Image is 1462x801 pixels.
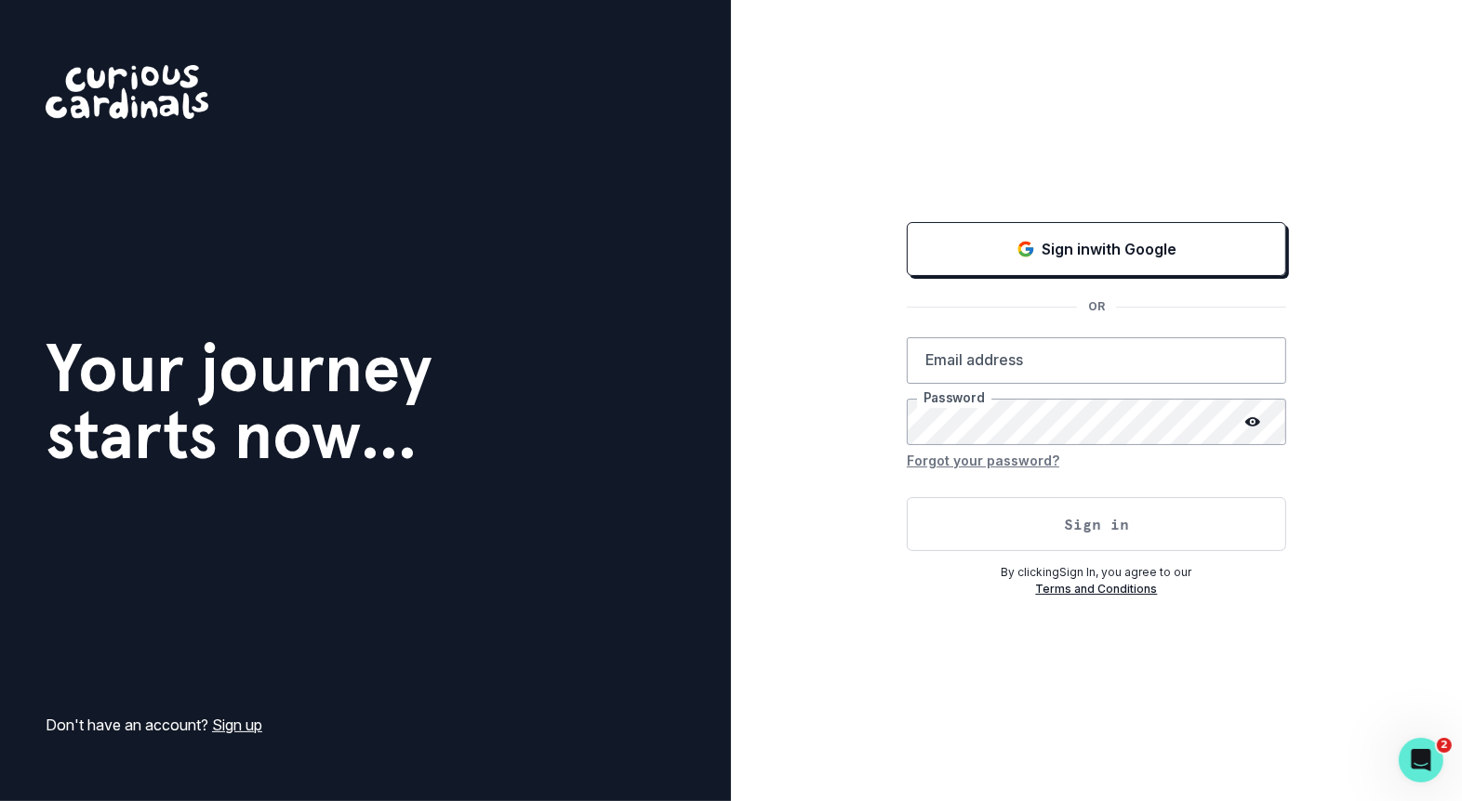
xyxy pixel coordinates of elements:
[46,335,432,468] h1: Your journey starts now...
[907,445,1059,475] button: Forgot your password?
[907,222,1286,276] button: Sign in with Google (GSuite)
[1036,582,1158,596] a: Terms and Conditions
[46,65,208,119] img: Curious Cardinals Logo
[1043,238,1177,260] p: Sign in with Google
[907,497,1286,551] button: Sign in
[1437,738,1452,753] span: 2
[46,714,262,736] p: Don't have an account?
[907,564,1286,581] p: By clicking Sign In , you agree to our
[212,716,262,734] a: Sign up
[1077,298,1116,315] p: OR
[1399,738,1443,782] iframe: Intercom live chat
